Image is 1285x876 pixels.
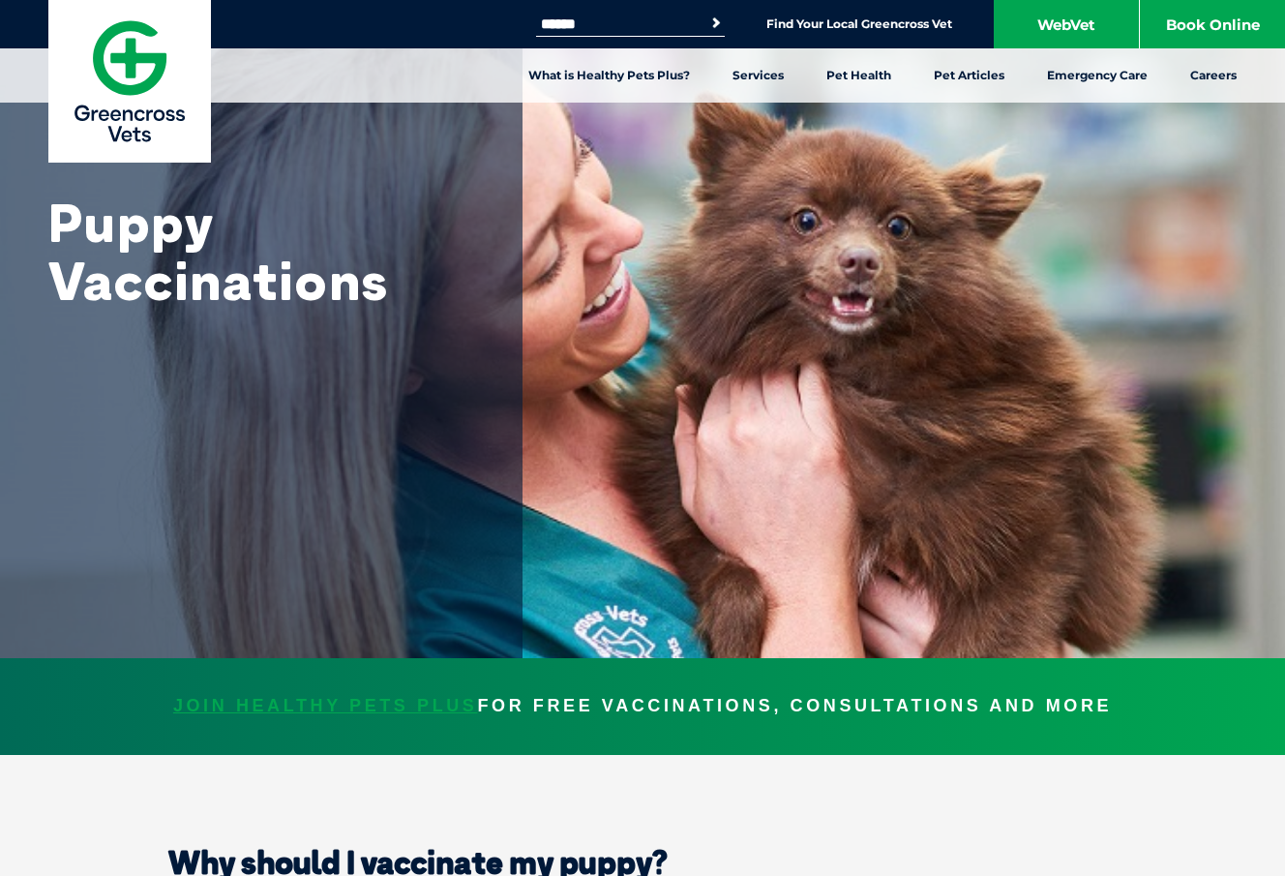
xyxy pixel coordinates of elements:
[507,48,711,103] a: What is Healthy Pets Plus?
[805,48,912,103] a: Pet Health
[711,48,805,103] a: Services
[48,194,474,310] h1: Puppy Vaccinations
[173,696,478,715] a: JOIN HEALTHY PETS PLUS
[766,16,952,32] a: Find Your Local Greencross Vet
[706,14,726,33] button: Search
[1169,48,1258,103] a: Careers
[173,692,478,721] span: JOIN HEALTHY PETS PLUS
[912,48,1026,103] a: Pet Articles
[19,692,1266,721] p: FOR FREE VACCINATIONS, CONSULTATIONS AND MORE
[1026,48,1169,103] a: Emergency Care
